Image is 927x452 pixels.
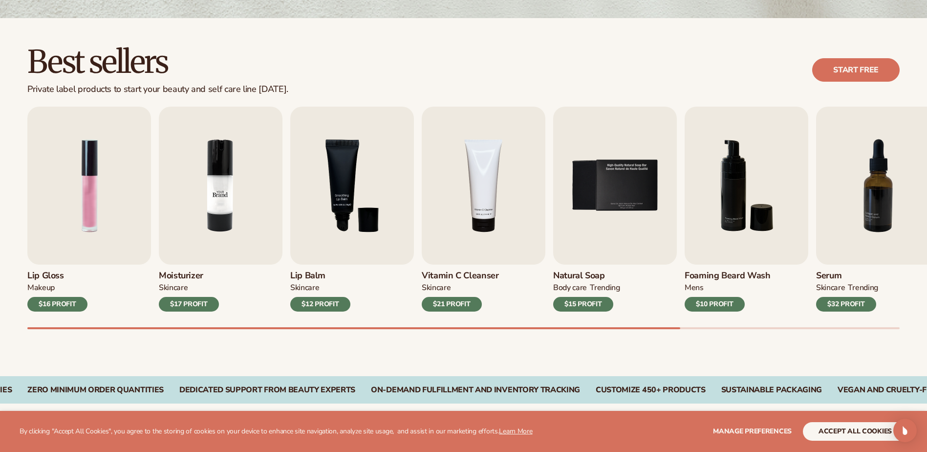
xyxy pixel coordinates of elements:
[371,385,580,395] div: On-Demand Fulfillment and Inventory Tracking
[596,385,706,395] div: CUSTOMIZE 450+ PRODUCTS
[812,58,900,82] a: Start free
[848,283,878,293] div: TRENDING
[290,297,350,312] div: $12 PROFIT
[685,107,808,312] a: 6 / 9
[553,283,587,293] div: BODY Care
[27,84,288,95] div: Private label products to start your beauty and self care line [DATE].
[590,283,620,293] div: TRENDING
[422,283,451,293] div: Skincare
[685,283,704,293] div: mens
[290,107,414,312] a: 3 / 9
[422,107,545,312] a: 4 / 9
[803,422,907,441] button: accept all cookies
[159,283,188,293] div: SKINCARE
[816,297,876,312] div: $32 PROFIT
[553,107,677,312] a: 5 / 9
[159,271,219,281] h3: Moisturizer
[290,271,350,281] h3: Lip Balm
[27,271,87,281] h3: Lip Gloss
[159,107,282,312] a: 2 / 9
[20,428,533,436] p: By clicking "Accept All Cookies", you agree to the storing of cookies on your device to enhance s...
[816,271,878,281] h3: Serum
[27,107,151,312] a: 1 / 9
[290,283,319,293] div: SKINCARE
[685,271,771,281] h3: Foaming beard wash
[685,297,745,312] div: $10 PROFIT
[159,107,282,265] img: Shopify Image 6
[816,283,845,293] div: SKINCARE
[27,297,87,312] div: $16 PROFIT
[422,297,482,312] div: $21 PROFIT
[27,45,288,78] h2: Best sellers
[893,419,917,442] div: Open Intercom Messenger
[159,297,219,312] div: $17 PROFIT
[27,283,55,293] div: MAKEUP
[553,297,613,312] div: $15 PROFIT
[499,427,532,436] a: Learn More
[553,271,620,281] h3: Natural Soap
[422,271,499,281] h3: Vitamin C Cleanser
[713,422,792,441] button: Manage preferences
[721,385,822,395] div: SUSTAINABLE PACKAGING
[713,427,792,436] span: Manage preferences
[179,385,355,395] div: Dedicated Support From Beauty Experts
[27,385,164,395] div: Zero Minimum Order QuantitieS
